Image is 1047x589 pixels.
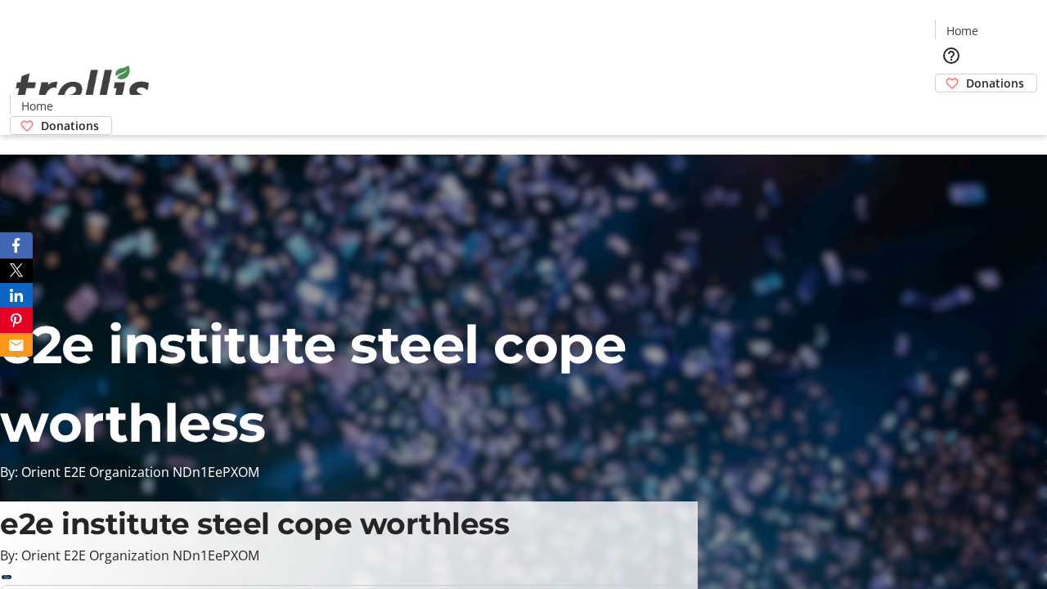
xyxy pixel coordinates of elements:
a: Home [936,22,988,39]
span: Donations [966,74,1024,92]
a: Donations [935,74,1037,92]
button: Help [935,39,968,72]
a: Home [11,97,63,115]
span: Donations [41,117,99,134]
img: Orient E2E Organization NDn1EePXOM's Logo [10,47,155,129]
span: Home [21,97,53,115]
button: Cart [935,92,968,125]
span: Home [946,22,978,39]
a: Donations [10,116,112,135]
